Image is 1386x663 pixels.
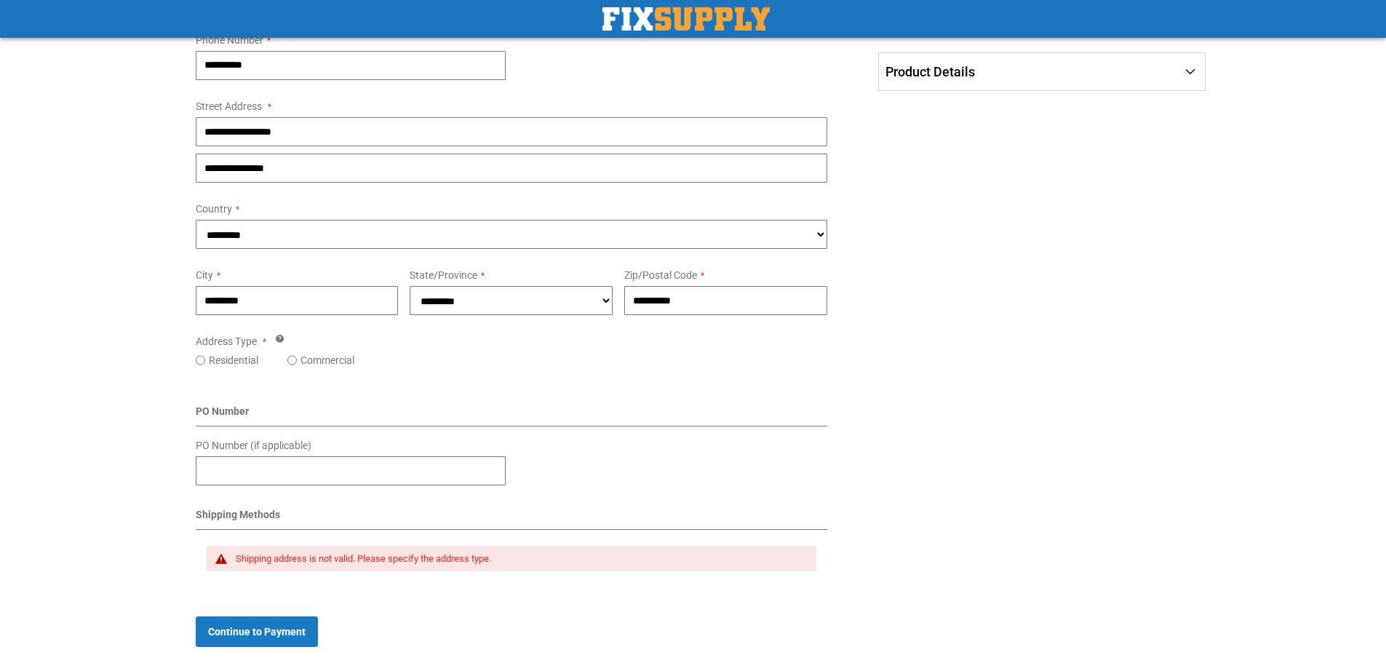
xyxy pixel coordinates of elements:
[602,7,770,31] a: store logo
[209,353,258,368] label: Residential
[196,440,311,451] span: PO Number (if applicable)
[196,507,828,530] div: Shipping Methods
[196,269,213,281] span: City
[300,353,354,368] label: Commercial
[196,203,232,215] span: Country
[208,626,306,638] span: Continue to Payment
[602,7,770,31] img: Fix Industrial Supply
[236,553,802,565] div: Shipping address is not valid. Please specify the address type.
[410,269,477,281] span: State/Province
[196,616,318,647] button: Continue to Payment
[196,336,257,347] span: Address Type
[196,34,263,46] span: Phone Number
[885,64,975,79] span: Product Details
[624,269,697,281] span: Zip/Postal Code
[196,404,828,426] div: PO Number
[196,100,262,112] span: Street Address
